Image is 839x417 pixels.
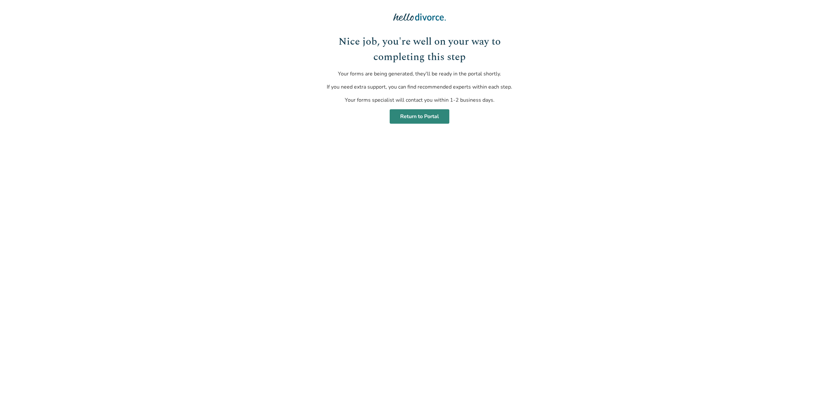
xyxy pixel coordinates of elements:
[393,10,446,24] img: Hello Divorce Logo
[321,83,518,91] p: If you need extra support, you can find recommended experts within each step.
[321,34,518,65] h1: Nice job, you're well on your way to completing this step
[806,386,839,417] iframe: Chat Widget
[321,70,518,78] p: Your forms are being generated, they'll be ready in the portal shortly.
[390,109,449,124] a: Return to Portal
[321,96,518,104] p: Your forms specialist will contact you within 1-2 business days.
